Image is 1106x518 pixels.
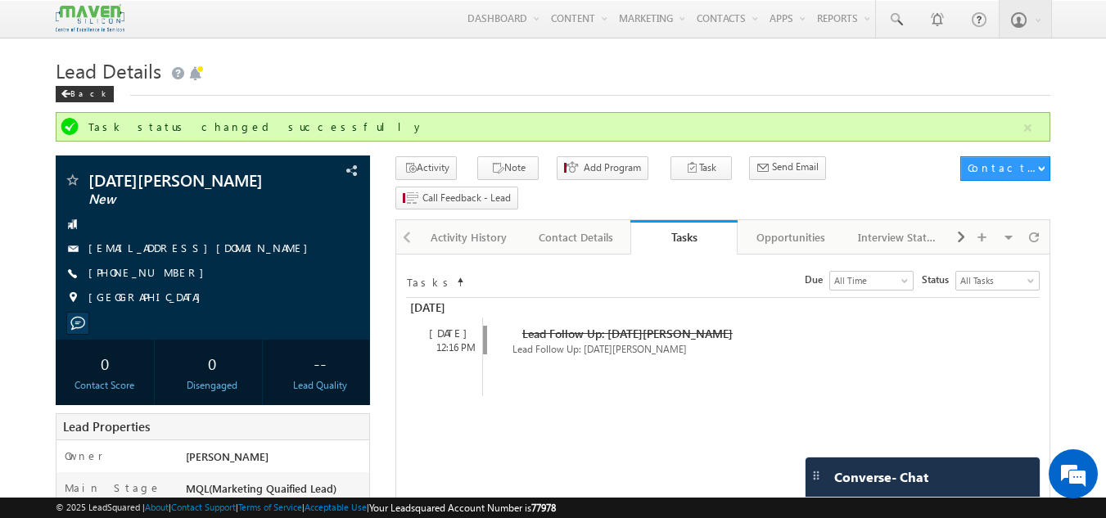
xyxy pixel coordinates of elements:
span: All Time [830,273,909,288]
a: Contact Support [171,502,236,512]
a: Terms of Service [238,502,302,512]
span: Lead Follow Up: [DATE][PERSON_NAME] [522,326,733,341]
div: Tasks [643,229,725,245]
div: -- [274,348,365,378]
span: Lead Properties [63,418,150,435]
span: Status [922,273,955,287]
span: Converse - Chat [834,470,928,484]
div: Contact Score [60,378,151,393]
div: [DATE] [414,326,482,340]
div: [DATE] [406,298,481,318]
span: Add Program [584,160,641,175]
span: Due [805,273,829,287]
span: Your Leadsquared Account Number is [369,502,556,514]
div: Contact Details [536,227,616,247]
button: Note [477,156,539,180]
a: [EMAIL_ADDRESS][DOMAIN_NAME] [88,241,316,254]
label: Owner [65,448,103,463]
button: Send Email [749,156,826,180]
a: About [145,502,169,512]
span: Send Email [772,160,819,174]
span: [DATE][PERSON_NAME] [88,172,282,188]
div: Interview Status [858,227,937,247]
a: Opportunities [738,220,845,254]
img: Custom Logo [56,4,124,33]
a: Activity History [416,220,523,254]
a: All Time [829,271,914,291]
a: Back [56,85,122,99]
td: Tasks [406,271,455,291]
div: 12:16 PM [414,340,482,355]
div: 0 [167,348,258,378]
button: Task [670,156,732,180]
div: Disengaged [167,378,258,393]
a: All Tasks [955,271,1040,291]
span: Lead Follow Up: [DATE][PERSON_NAME] [512,343,687,355]
div: MQL(Marketing Quaified Lead) [182,480,370,503]
div: Task status changed successfully [88,119,1022,134]
div: Activity History [429,227,508,247]
span: 77978 [531,502,556,514]
a: Acceptable Use [305,502,367,512]
span: Lead Details [56,57,161,83]
a: Contact Details [523,220,630,254]
span: All Tasks [956,273,1035,288]
button: Call Feedback - Lead [395,187,518,210]
span: [PERSON_NAME] [186,449,269,463]
span: [PHONE_NUMBER] [88,265,212,282]
div: 0 [60,348,151,378]
div: Opportunities [751,227,830,247]
label: Main Stage [65,480,161,495]
span: © 2025 LeadSquared | | | | | [56,500,556,516]
span: New [88,191,282,208]
button: Activity [395,156,457,180]
a: Interview Status [845,220,952,254]
div: Back [56,86,114,102]
span: Sort Timeline [456,272,464,286]
a: Tasks [630,220,738,254]
button: Contact Actions [960,156,1050,181]
div: Lead Quality [274,378,365,393]
span: Call Feedback - Lead [422,191,511,205]
span: [GEOGRAPHIC_DATA] [88,290,209,306]
button: Add Program [557,156,648,180]
img: carter-drag [810,469,823,482]
div: Contact Actions [968,160,1037,175]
